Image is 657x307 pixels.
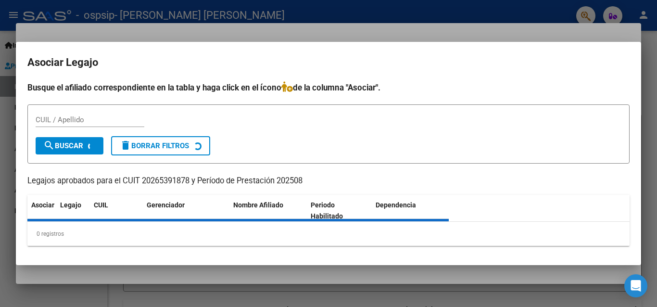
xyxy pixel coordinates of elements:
mat-icon: search [43,140,55,151]
datatable-header-cell: Periodo Habilitado [307,195,372,227]
span: Borrar Filtros [120,141,189,150]
datatable-header-cell: Asociar [27,195,56,227]
span: Buscar [43,141,83,150]
button: Borrar Filtros [111,136,210,155]
span: Gerenciador [147,201,185,209]
div: Open Intercom Messenger [624,274,647,297]
h2: Asociar Legajo [27,53,630,72]
datatable-header-cell: Gerenciador [143,195,229,227]
datatable-header-cell: Nombre Afiliado [229,195,307,227]
div: 0 registros [27,222,630,246]
mat-icon: delete [120,140,131,151]
span: CUIL [94,201,108,209]
button: Buscar [36,137,103,154]
datatable-header-cell: CUIL [90,195,143,227]
span: Legajo [60,201,81,209]
datatable-header-cell: Legajo [56,195,90,227]
span: Nombre Afiliado [233,201,283,209]
span: Asociar [31,201,54,209]
h4: Busque el afiliado correspondiente en la tabla y haga click en el ícono de la columna "Asociar". [27,81,630,94]
span: Periodo Habilitado [311,201,343,220]
p: Legajos aprobados para el CUIT 20265391878 y Período de Prestación 202508 [27,175,630,187]
span: Dependencia [376,201,416,209]
datatable-header-cell: Dependencia [372,195,449,227]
